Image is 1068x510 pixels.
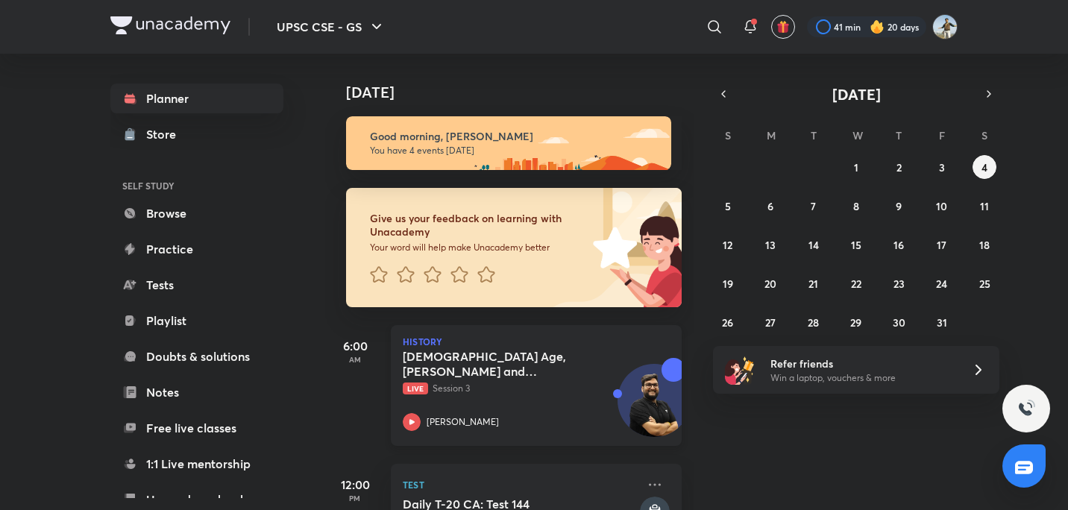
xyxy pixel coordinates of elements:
[110,173,283,198] h6: SELF STUDY
[896,160,902,174] abbr: October 2, 2025
[973,233,996,256] button: October 18, 2025
[716,233,740,256] button: October 12, 2025
[887,310,911,334] button: October 30, 2025
[973,271,996,295] button: October 25, 2025
[939,160,945,174] abbr: October 3, 2025
[725,199,731,213] abbr: October 5, 2025
[844,155,868,179] button: October 1, 2025
[887,271,911,295] button: October 23, 2025
[758,233,782,256] button: October 13, 2025
[811,128,817,142] abbr: Tuesday
[887,194,911,218] button: October 9, 2025
[110,377,283,407] a: Notes
[110,198,283,228] a: Browse
[765,238,776,252] abbr: October 13, 2025
[936,277,947,291] abbr: October 24, 2025
[973,155,996,179] button: October 4, 2025
[887,155,911,179] button: October 2, 2025
[852,128,863,142] abbr: Wednesday
[930,271,954,295] button: October 24, 2025
[844,271,868,295] button: October 22, 2025
[346,84,697,101] h4: [DATE]
[808,315,819,330] abbr: October 28, 2025
[716,194,740,218] button: October 5, 2025
[776,20,790,34] img: avatar
[403,382,637,395] p: Session 3
[370,145,658,157] p: You have 4 events [DATE]
[893,238,904,252] abbr: October 16, 2025
[723,277,733,291] abbr: October 19, 2025
[887,233,911,256] button: October 16, 2025
[370,242,588,254] p: Your word will help make Unacademy better
[930,155,954,179] button: October 3, 2025
[896,128,902,142] abbr: Thursday
[930,194,954,218] button: October 10, 2025
[325,476,385,494] h5: 12:00
[110,270,283,300] a: Tests
[844,194,868,218] button: October 8, 2025
[870,19,885,34] img: streak
[979,277,990,291] abbr: October 25, 2025
[725,355,755,385] img: referral
[844,233,868,256] button: October 15, 2025
[110,449,283,479] a: 1:1 Live mentorship
[722,315,733,330] abbr: October 26, 2025
[427,415,499,429] p: [PERSON_NAME]
[325,337,385,355] h5: 6:00
[758,310,782,334] button: October 27, 2025
[937,238,946,252] abbr: October 17, 2025
[346,116,671,170] img: morning
[403,337,670,346] p: History
[403,349,588,379] h5: Vedic Age, Mahajanapadas and Magadha
[770,371,954,385] p: Win a laptop, vouchers & more
[767,199,773,213] abbr: October 6, 2025
[981,160,987,174] abbr: October 4, 2025
[981,128,987,142] abbr: Saturday
[146,125,185,143] div: Store
[853,199,859,213] abbr: October 8, 2025
[403,476,637,494] p: Test
[850,315,861,330] abbr: October 29, 2025
[268,12,395,42] button: UPSC CSE - GS
[771,15,795,39] button: avatar
[893,277,905,291] abbr: October 23, 2025
[110,84,283,113] a: Planner
[618,372,690,444] img: Avatar
[937,315,947,330] abbr: October 31, 2025
[980,199,989,213] abbr: October 11, 2025
[808,277,818,291] abbr: October 21, 2025
[854,160,858,174] abbr: October 1, 2025
[767,128,776,142] abbr: Monday
[832,84,881,104] span: [DATE]
[851,277,861,291] abbr: October 22, 2025
[403,382,428,394] span: Live
[110,119,283,149] a: Store
[802,271,826,295] button: October 21, 2025
[723,238,732,252] abbr: October 12, 2025
[851,238,861,252] abbr: October 15, 2025
[893,315,905,330] abbr: October 30, 2025
[734,84,979,104] button: [DATE]
[370,212,588,239] h6: Give us your feedback on learning with Unacademy
[973,194,996,218] button: October 11, 2025
[716,271,740,295] button: October 19, 2025
[758,271,782,295] button: October 20, 2025
[758,194,782,218] button: October 6, 2025
[770,356,954,371] h6: Refer friends
[370,130,658,143] h6: Good morning, [PERSON_NAME]
[765,315,776,330] abbr: October 27, 2025
[725,128,731,142] abbr: Sunday
[896,199,902,213] abbr: October 9, 2025
[110,234,283,264] a: Practice
[542,188,682,307] img: feedback_image
[844,310,868,334] button: October 29, 2025
[811,199,816,213] abbr: October 7, 2025
[110,16,230,38] a: Company Logo
[932,14,958,40] img: Srikanth Rathod
[930,233,954,256] button: October 17, 2025
[802,233,826,256] button: October 14, 2025
[325,494,385,503] p: PM
[716,310,740,334] button: October 26, 2025
[110,306,283,336] a: Playlist
[110,413,283,443] a: Free live classes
